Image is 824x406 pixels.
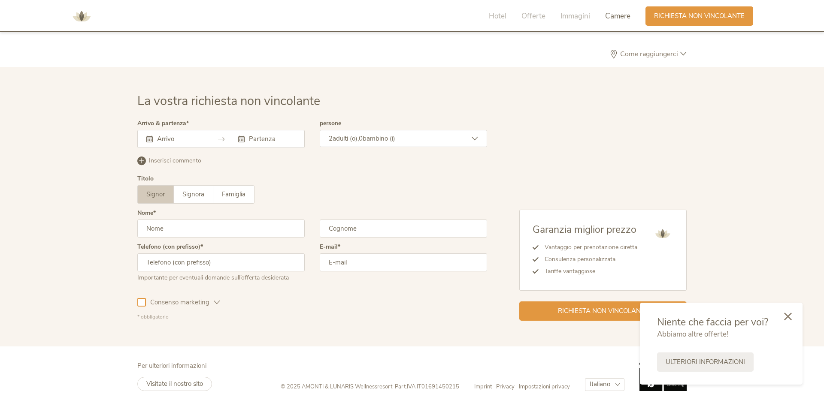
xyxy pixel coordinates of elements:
[666,358,745,367] span: Ulteriori informazioni
[333,134,359,143] span: adulti (o),
[137,377,212,391] a: Visitate il nostro sito
[69,13,94,19] a: AMONTI & LUNARIS Wellnessresort
[281,383,392,391] span: © 2025 AMONTI & LUNARIS Wellnessresort
[137,120,189,126] label: Arrivo & partenza
[320,253,487,271] input: E-mail
[657,352,754,372] a: Ulteriori informazioni
[137,220,305,238] input: Nome
[137,176,154,182] div: Titolo
[363,134,395,143] span: bambino (i)
[137,361,206,370] span: Per ulteriori informazioni
[657,329,728,339] span: Abbiamo altre offerte!
[618,51,680,57] span: Come raggiungerci
[247,135,296,143] input: Partenza
[392,383,395,391] span: -
[146,379,203,388] span: Visitate il nostro sito
[137,93,320,109] span: La vostra richiesta non vincolante
[474,383,492,391] span: Imprint
[605,11,630,21] span: Camere
[137,253,305,271] input: Telefono (con prefisso)
[155,135,204,143] input: Arrivo
[329,134,333,143] span: 2
[521,11,545,21] span: Offerte
[519,383,570,391] a: Impostazioni privacy
[149,156,201,165] span: Inserisci commento
[489,11,506,21] span: Hotel
[539,253,637,265] li: Consulenza personalizzata
[639,361,687,391] img: Brandnamic GmbH | Leading Hospitality Solutions
[146,190,165,198] span: Signor
[137,210,156,216] label: Nome
[320,120,341,126] label: persone
[533,223,636,236] span: Garanzia miglior prezzo
[137,271,305,282] div: Importante per eventuali domande sull’offerta desiderata
[652,223,673,244] img: AMONTI & LUNARIS Wellnessresort
[359,134,363,143] span: 0
[320,220,487,238] input: Cognome
[182,190,204,198] span: Signora
[222,190,245,198] span: Famiglia
[560,11,590,21] span: Immagini
[654,12,745,21] span: Richiesta non vincolante
[137,313,487,321] div: * obbligatorio
[558,307,648,316] span: Richiesta non vincolante
[395,383,459,391] span: Part.IVA IT01691450215
[137,244,203,250] label: Telefono (con prefisso)
[146,298,214,307] span: Consenso marketing
[539,265,637,277] li: Tariffe vantaggiose
[320,244,340,250] label: E-mail
[474,383,496,391] a: Imprint
[496,383,515,391] span: Privacy
[539,241,637,253] li: Vantaggio per prenotazione diretta
[69,3,94,29] img: AMONTI & LUNARIS Wellnessresort
[496,383,519,391] a: Privacy
[657,316,768,329] span: Niente che faccia per voi?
